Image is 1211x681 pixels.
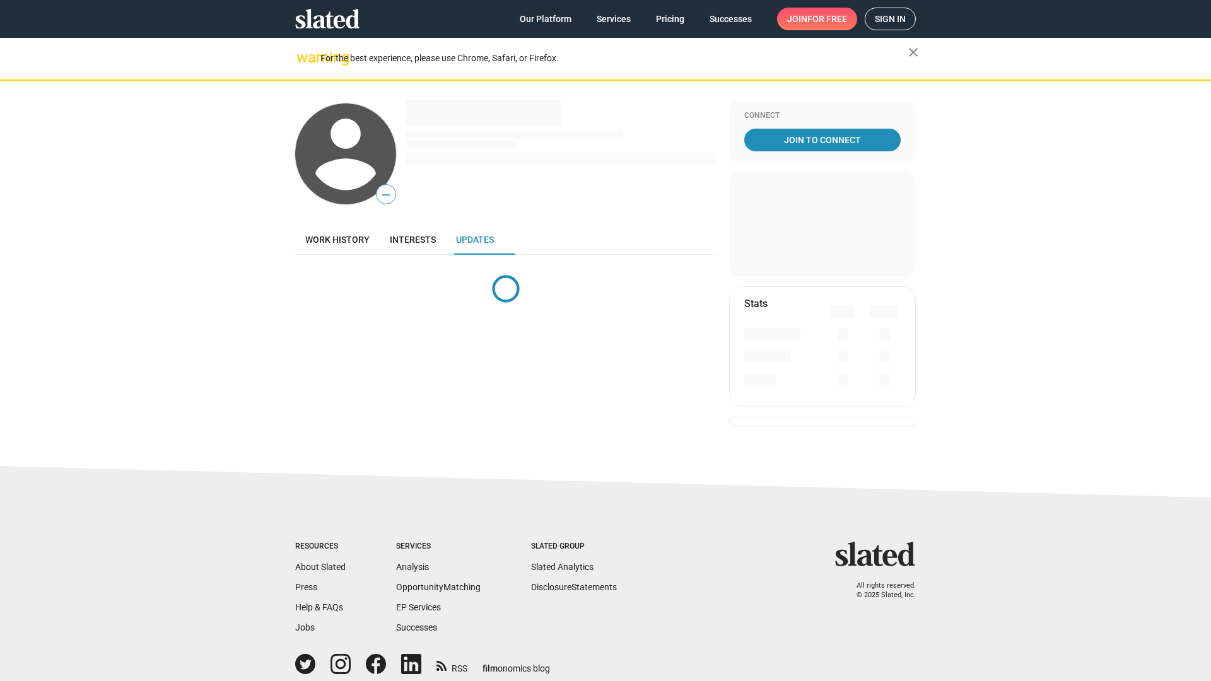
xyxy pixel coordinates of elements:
a: Successes [699,8,762,30]
a: Press [295,582,317,592]
a: About Slated [295,562,346,572]
span: Sign in [875,8,906,30]
div: Resources [295,542,346,552]
span: Updates [456,235,494,245]
span: Pricing [656,8,684,30]
div: Slated Group [531,542,617,552]
mat-icon: warning [296,50,312,65]
a: Jobs [295,622,315,632]
a: Pricing [646,8,694,30]
span: Join [787,8,847,30]
mat-card-title: Stats [744,297,768,310]
span: Successes [710,8,752,30]
a: Help & FAQs [295,602,343,612]
a: filmonomics blog [483,653,550,675]
div: For the best experience, please use Chrome, Safari, or Firefox. [320,50,908,67]
div: Services [396,542,481,552]
a: Slated Analytics [531,562,594,572]
a: Work history [295,224,380,255]
a: Successes [396,622,437,632]
span: film [483,663,498,673]
a: Join To Connect [744,129,901,151]
a: Joinfor free [777,8,857,30]
mat-icon: close [906,45,921,60]
a: Analysis [396,562,429,572]
span: Our Platform [520,8,571,30]
span: Join To Connect [747,129,898,151]
a: Updates [446,224,504,255]
span: — [377,187,395,203]
span: Work history [305,235,370,245]
span: for free [807,8,847,30]
a: Interests [380,224,446,255]
a: OpportunityMatching [396,582,481,592]
a: Our Platform [510,8,582,30]
span: Interests [390,235,436,245]
a: RSS [436,655,467,675]
div: Connect [744,111,901,121]
p: All rights reserved. © 2025 Slated, Inc. [843,581,916,600]
a: Sign in [865,8,916,30]
a: DisclosureStatements [531,582,617,592]
a: Services [587,8,641,30]
a: EP Services [396,602,441,612]
span: Services [597,8,631,30]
